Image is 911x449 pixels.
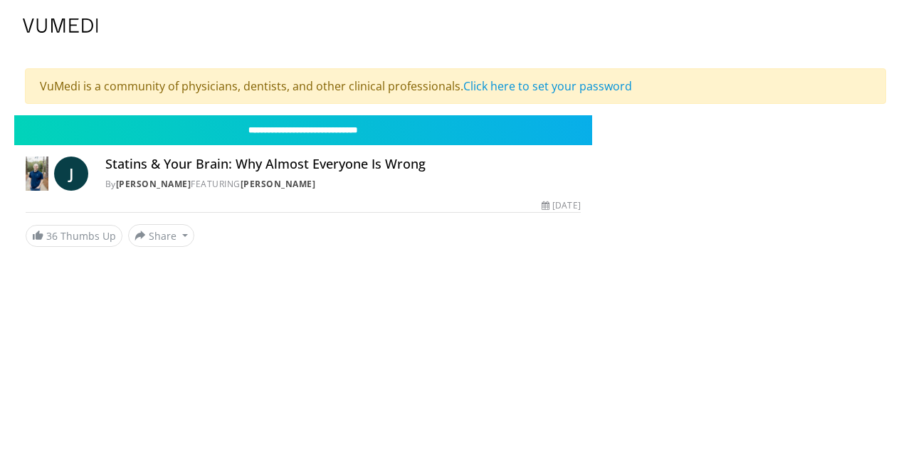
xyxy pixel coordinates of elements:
[54,157,88,191] a: J
[105,178,581,191] div: By FEATURING
[542,199,580,212] div: [DATE]
[105,157,581,172] h4: Statins & Your Brain: Why Almost Everyone Is Wrong
[463,78,632,94] a: Click here to set your password
[116,178,191,190] a: [PERSON_NAME]
[46,229,58,243] span: 36
[128,224,194,247] button: Share
[23,19,98,33] img: VuMedi Logo
[26,157,48,191] img: Dr. Jordan Rennicke
[241,178,316,190] a: [PERSON_NAME]
[25,68,886,104] div: VuMedi is a community of physicians, dentists, and other clinical professionals.
[26,225,122,247] a: 36 Thumbs Up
